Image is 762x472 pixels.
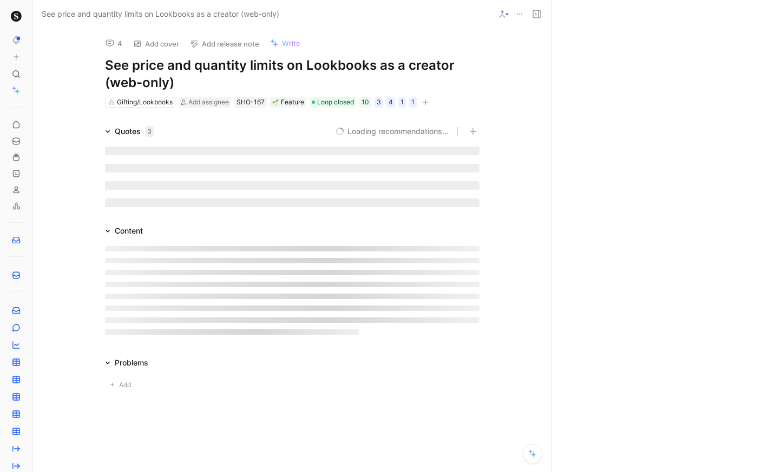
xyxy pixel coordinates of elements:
[265,36,305,51] button: Write
[105,378,140,392] button: Add
[188,98,229,106] span: Add assignee
[105,57,479,91] h1: See price and quantity limits on Lookbooks as a creator (web-only)
[237,97,265,108] div: SHO-167
[270,97,306,108] div: 🌱Feature
[101,36,127,51] button: 4
[272,97,304,108] div: Feature
[272,99,279,105] img: 🌱
[400,97,404,108] div: 1
[115,224,143,237] div: Content
[119,380,134,390] span: Add
[317,97,354,108] span: Loop closed
[362,97,369,108] div: 10
[101,125,158,138] div: Quotes3
[101,224,147,237] div: Content
[115,356,148,369] div: Problems
[42,8,279,21] span: See price and quantity limits on Lookbooks as a creator (web-only)
[310,97,356,108] div: Loop closed
[411,97,415,108] div: 1
[389,97,393,108] div: 4
[11,11,22,22] img: shopmy
[282,38,300,48] span: Write
[336,125,449,138] button: Loading recommendations...
[117,97,173,108] div: Gifting/Lookbooks
[115,125,154,138] div: Quotes
[145,126,154,137] div: 3
[185,36,264,51] button: Add release note
[128,36,184,51] button: Add cover
[9,9,24,24] button: shopmy
[377,97,381,108] div: 3
[101,356,153,369] div: Problems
